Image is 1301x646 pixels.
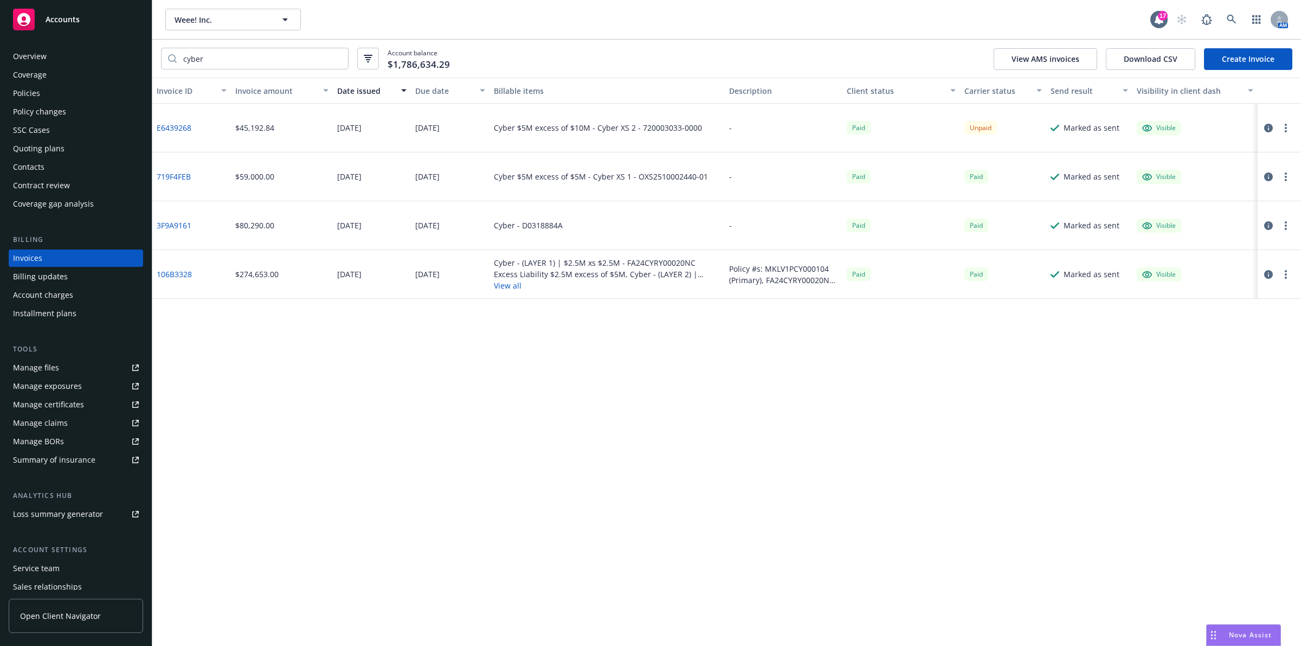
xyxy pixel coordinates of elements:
button: Invoice ID [152,78,231,104]
a: Sales relationships [9,578,143,596]
div: Paid [847,267,871,281]
div: Invoice ID [157,85,215,97]
div: $274,653.00 [235,268,279,280]
div: Contract review [13,177,70,194]
div: Paid [847,121,871,135]
div: Visible [1142,172,1176,182]
div: Marked as sent [1064,220,1119,231]
div: Contacts [13,158,44,176]
a: Create Invoice [1204,48,1292,70]
div: Visible [1142,123,1176,133]
span: Accounts [46,15,80,24]
span: Weee! Inc. [175,14,268,25]
svg: Search [168,54,177,63]
span: Paid [847,170,871,183]
button: Send result [1046,78,1132,104]
div: - [729,220,732,231]
div: 17 [1158,11,1168,21]
div: Installment plans [13,305,76,322]
div: Policies [13,85,40,102]
div: Manage certificates [13,396,84,413]
span: $1,786,634.29 [388,57,450,72]
div: Sales relationships [13,578,82,596]
a: E6439268 [157,122,191,133]
button: Nova Assist [1206,624,1281,646]
div: Drag to move [1207,625,1220,645]
a: Manage BORs [9,433,143,450]
div: Paid [964,219,988,232]
button: Download CSV [1106,48,1195,70]
a: SSC Cases [9,121,143,139]
button: Date issued [333,78,411,104]
div: Paid [964,267,988,281]
div: [DATE] [337,268,362,280]
a: Manage certificates [9,396,143,413]
div: Coverage [13,66,47,84]
a: 719F4FEB [157,171,191,182]
a: Search [1221,9,1242,30]
a: Manage exposures [9,378,143,395]
div: Summary of insurance [13,451,95,469]
a: Invoices [9,250,143,267]
div: Cyber $5M excess of $5M - Cyber XS 1 - OXS2510002440-01 [494,171,708,182]
a: Coverage gap analysis [9,195,143,213]
div: Visibility in client dash [1137,85,1241,97]
div: Marked as sent [1064,268,1119,280]
button: Visibility in client dash [1132,78,1258,104]
div: Account settings [9,545,143,555]
a: Accounts [9,4,143,35]
a: Coverage [9,66,143,84]
a: Quoting plans [9,140,143,157]
div: Carrier status [964,85,1030,97]
div: Cyber $5M excess of $10M - Cyber XS 2 - 720003033-0000 [494,122,702,133]
div: Policy changes [13,103,66,120]
a: Account charges [9,286,143,304]
div: Manage claims [13,414,68,432]
a: Report a Bug [1196,9,1218,30]
a: Manage files [9,359,143,376]
button: Description [725,78,842,104]
div: Policy #s: MKLV1PCY000104 (Primary), FA24CYRY00020NC (Excess 1), C-4LPY-038758-CEPMM-2024 (Excess... [729,263,838,286]
div: $59,000.00 [235,171,274,182]
button: Invoice amount [231,78,333,104]
div: Manage exposures [13,378,82,395]
div: Quoting plans [13,140,65,157]
div: Manage BORs [13,433,64,450]
button: View AMS invoices [994,48,1097,70]
span: Paid [964,170,988,183]
div: Billing updates [13,268,68,285]
div: SSC Cases [13,121,50,139]
div: Analytics hub [9,490,143,501]
div: Visible [1142,270,1176,279]
a: Summary of insurance [9,451,143,469]
div: Billable items [494,85,720,97]
span: Open Client Navigator [20,610,101,622]
div: [DATE] [415,122,440,133]
button: Billable items [490,78,725,104]
div: Loss summary generator [13,506,103,523]
a: Overview [9,48,143,65]
div: Date issued [337,85,395,97]
a: 106B3328 [157,268,192,280]
button: Client status [842,78,960,104]
div: [DATE] [415,268,440,280]
div: Overview [13,48,47,65]
div: Due date [415,85,473,97]
div: Invoices [13,250,42,267]
a: Policies [9,85,143,102]
button: Due date [411,78,490,104]
div: Tools [9,344,143,355]
div: Client status [847,85,944,97]
div: Account charges [13,286,73,304]
div: Description [729,85,838,97]
div: [DATE] [337,122,362,133]
a: Manage claims [9,414,143,432]
div: Paid [847,219,871,232]
button: Carrier status [960,78,1046,104]
a: Loss summary generator [9,506,143,523]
